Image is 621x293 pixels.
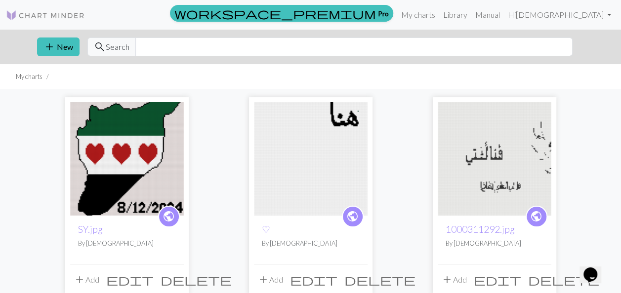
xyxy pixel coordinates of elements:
a: My charts [397,5,439,25]
button: Edit [470,270,525,289]
li: My charts [16,72,42,81]
button: Delete [157,270,235,289]
a: 1000311292.jpg [446,223,515,235]
a: 1000311292.jpg [438,153,551,162]
button: Add [438,270,470,289]
i: Edit [474,274,521,286]
span: Search [106,41,129,53]
span: add [74,273,85,287]
span: delete [528,273,599,287]
span: workspace_premium [174,6,376,20]
button: New [37,37,80,56]
span: public [163,209,175,224]
button: Add [254,270,287,289]
img: Logo [6,9,85,21]
a: public [342,206,364,227]
i: Edit [106,274,154,286]
span: edit [474,273,521,287]
span: add [441,273,453,287]
p: By [DEMOGRAPHIC_DATA] [262,239,360,248]
a: Manual [471,5,504,25]
a: Hi[DEMOGRAPHIC_DATA] [504,5,615,25]
a: public [158,206,180,227]
a: public [526,206,547,227]
span: edit [106,273,154,287]
img: ♡ [254,102,368,216]
i: public [163,207,175,226]
a: ♡ [262,223,270,235]
a: Pro [170,5,393,22]
i: public [530,207,542,226]
button: Delete [341,270,419,289]
span: search [94,40,106,54]
button: Edit [103,270,157,289]
a: Library [439,5,471,25]
span: add [43,40,55,54]
span: delete [344,273,415,287]
a: SY.jpg [70,153,184,162]
button: Edit [287,270,341,289]
span: delete [161,273,232,287]
button: Delete [525,270,603,289]
img: 1000311292.jpg [438,102,551,216]
p: By [DEMOGRAPHIC_DATA] [446,239,543,248]
button: Add [70,270,103,289]
span: add [257,273,269,287]
a: SY.jpg [78,223,103,235]
a: ♡ [254,153,368,162]
i: Edit [290,274,337,286]
img: SY.jpg [70,102,184,216]
span: public [530,209,542,224]
p: By [DEMOGRAPHIC_DATA] [78,239,176,248]
iframe: chat widget [580,254,611,283]
i: public [346,207,359,226]
span: edit [290,273,337,287]
span: public [346,209,359,224]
